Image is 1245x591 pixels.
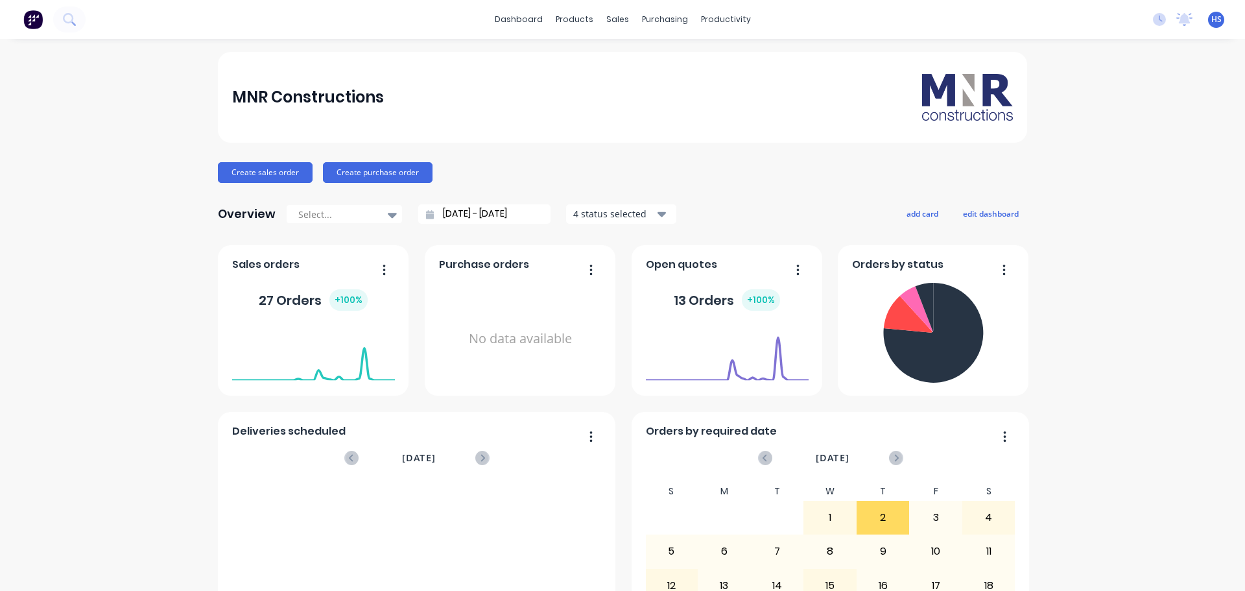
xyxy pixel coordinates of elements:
span: Sales orders [232,257,300,272]
div: M [698,482,751,501]
div: 6 [698,535,750,568]
span: [DATE] [402,451,436,465]
button: add card [898,205,947,222]
div: T [751,482,804,501]
div: + 100 % [329,289,368,311]
span: Open quotes [646,257,717,272]
div: 27 Orders [259,289,368,311]
div: MNR Constructions [232,84,384,110]
div: 4 status selected [573,207,655,221]
button: Create sales order [218,162,313,183]
div: 11 [963,535,1015,568]
span: Purchase orders [439,257,529,272]
div: + 100 % [742,289,780,311]
div: 7 [752,535,803,568]
div: 5 [646,535,698,568]
span: Orders by status [852,257,943,272]
span: Deliveries scheduled [232,424,346,439]
div: 2 [857,501,909,534]
div: 1 [804,501,856,534]
span: HS [1211,14,1222,25]
div: purchasing [635,10,694,29]
div: sales [600,10,635,29]
div: S [962,482,1015,501]
div: 13 Orders [674,289,780,311]
span: [DATE] [816,451,849,465]
button: edit dashboard [954,205,1027,222]
div: T [857,482,910,501]
div: 8 [804,535,856,568]
div: products [549,10,600,29]
img: Factory [23,10,43,29]
div: S [645,482,698,501]
div: 9 [857,535,909,568]
div: 10 [910,535,962,568]
div: No data available [439,278,602,400]
div: 4 [963,501,1015,534]
button: Create purchase order [323,162,433,183]
div: 3 [910,501,962,534]
div: F [909,482,962,501]
div: W [803,482,857,501]
div: productivity [694,10,757,29]
div: Overview [218,201,276,227]
button: 4 status selected [566,204,676,224]
a: dashboard [488,10,549,29]
img: MNR Constructions [922,74,1013,121]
